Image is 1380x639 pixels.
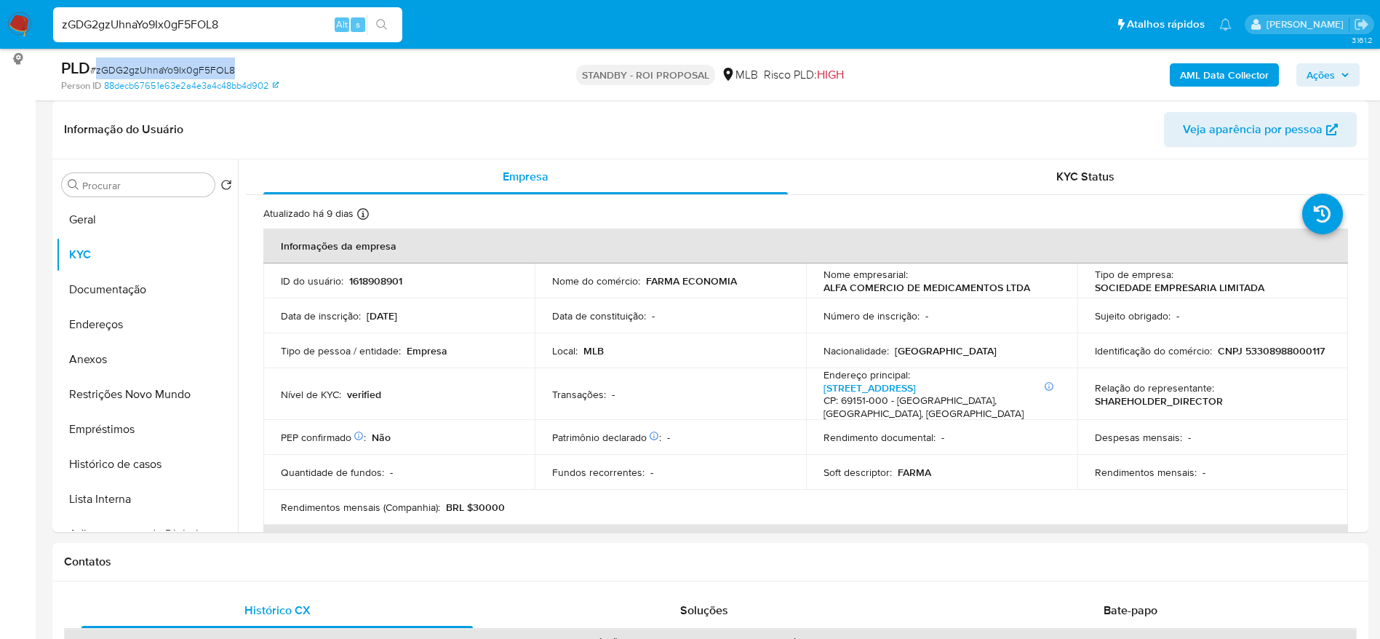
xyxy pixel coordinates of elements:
button: Restrições Novo Mundo [56,377,238,412]
b: AML Data Collector [1180,63,1269,87]
p: 1618908901 [349,274,402,287]
p: Rendimentos mensais : [1095,466,1197,479]
span: Bate-papo [1104,602,1157,619]
p: Sujeito obrigado : [1095,309,1170,322]
p: - [1188,431,1191,444]
p: eduardo.dutra@mercadolivre.com [1267,17,1349,31]
button: Histórico de casos [56,447,238,482]
span: Veja aparência por pessoa [1183,112,1323,147]
span: Soluções [680,602,728,619]
p: - [390,466,393,479]
button: Veja aparência por pessoa [1164,112,1357,147]
span: KYC Status [1056,168,1114,185]
button: Geral [56,202,238,237]
p: MLB [583,344,604,357]
th: Informações da empresa [263,229,1348,263]
span: s [356,17,360,31]
button: Empréstimos [56,412,238,447]
p: Data de inscrição : [281,309,361,322]
p: - [652,309,655,322]
button: Retornar ao pedido padrão [220,179,232,195]
span: Atalhos rápidos [1127,17,1205,32]
p: ALFA COMERCIO DE MEDICAMENTOS LTDA [823,281,1030,294]
h1: Informação do Usuário [64,122,183,137]
p: Não [372,431,391,444]
span: Histórico CX [244,602,311,619]
p: - [612,388,615,401]
p: CNPJ 53308988000117 [1218,344,1325,357]
span: Alt [336,17,348,31]
a: Sair [1354,17,1369,32]
th: Detalhes de contato [263,525,1348,560]
p: Nacionalidade : [823,344,889,357]
b: PLD [61,56,90,79]
p: Rendimento documental : [823,431,936,444]
p: - [1176,309,1179,322]
p: Número de inscrição : [823,309,920,322]
p: Local : [552,344,578,357]
p: SOCIEDADE EMPRESARIA LIMITADA [1095,281,1264,294]
p: Atualizado há 9 dias [263,207,354,221]
button: Procurar [68,179,79,191]
p: - [650,466,653,479]
p: Tipo de pessoa / entidade : [281,344,401,357]
p: Endereço principal : [823,368,910,381]
span: HIGH [817,66,844,83]
p: - [925,309,928,322]
button: Endereços [56,307,238,342]
p: Quantidade de fundos : [281,466,384,479]
button: Documentação [56,272,238,307]
a: Notificações [1219,18,1232,31]
h1: Contatos [64,555,1357,569]
b: Person ID [61,79,101,92]
p: Transações : [552,388,606,401]
span: 3.161.2 [1352,34,1373,46]
button: Adiantamentos de Dinheiro [56,517,238,552]
a: 88decb67651e63e2a4e3a4c48bb4d902 [104,79,279,92]
p: Nome empresarial : [823,268,908,281]
span: # zGDG2gzUhnaYo9Ix0gF5FOL8 [90,63,235,77]
input: Pesquise usuários ou casos... [53,15,402,34]
p: - [941,431,944,444]
p: Empresa [407,344,447,357]
p: - [667,431,670,444]
p: Identificação do comércio : [1095,344,1212,357]
h4: CP: 69151-000 - [GEOGRAPHIC_DATA], [GEOGRAPHIC_DATA], [GEOGRAPHIC_DATA] [823,394,1054,420]
p: BRL $30000 [446,501,505,514]
p: - [1202,466,1205,479]
div: MLB [721,67,758,83]
a: [STREET_ADDRESS] [823,381,916,395]
input: Procurar [82,179,209,192]
p: Fundos recorrentes : [552,466,645,479]
p: FARMA ECONOMIA [646,274,737,287]
p: Tipo de empresa : [1095,268,1173,281]
button: Anexos [56,342,238,377]
button: Ações [1296,63,1360,87]
button: KYC [56,237,238,272]
span: Empresa [503,168,549,185]
span: Ações [1307,63,1335,87]
p: verified [347,388,381,401]
p: Patrimônio declarado : [552,431,661,444]
p: FARMA [898,466,931,479]
p: Data de constituição : [552,309,646,322]
button: AML Data Collector [1170,63,1279,87]
p: ID do usuário : [281,274,343,287]
p: Relação do representante : [1095,381,1214,394]
p: [DATE] [367,309,397,322]
p: Nível de KYC : [281,388,341,401]
p: STANDBY - ROI PROPOSAL [576,65,715,85]
button: Lista Interna [56,482,238,517]
span: Risco PLD: [764,67,844,83]
p: [GEOGRAPHIC_DATA] [895,344,997,357]
p: Nome do comércio : [552,274,640,287]
button: search-icon [367,15,396,35]
p: SHAREHOLDER_DIRECTOR [1095,394,1223,408]
p: Soft descriptor : [823,466,892,479]
p: Despesas mensais : [1095,431,1182,444]
p: PEP confirmado : [281,431,366,444]
p: Rendimentos mensais (Companhia) : [281,501,440,514]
